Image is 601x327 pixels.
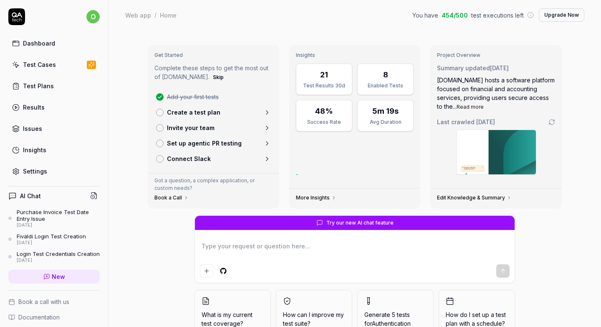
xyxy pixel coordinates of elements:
[86,8,100,25] button: o
[23,146,46,154] div: Insights
[296,52,414,59] h3: Insights
[18,297,69,306] span: Book a call with us
[8,313,100,322] a: Documentation
[17,258,100,263] div: [DATE]
[153,151,274,166] a: Connect Slack
[8,209,100,228] a: Purchase Invoice Test Date Entry Issue[DATE]
[442,11,468,20] span: 454 / 500
[154,52,273,59] h3: Get Started
[296,194,336,201] a: More Insights
[160,11,177,19] div: Home
[8,163,100,179] a: Settings
[301,82,347,89] div: Test Results 30d
[23,39,55,48] div: Dashboard
[301,118,347,126] div: Success Rate
[471,11,524,20] span: test executions left
[167,154,211,163] p: Connect Slack
[211,72,225,82] button: Skip
[20,192,41,200] h4: AI Chat
[8,270,100,284] a: New
[17,233,86,240] div: Fivaldi Login Test Creation
[23,60,56,69] div: Test Cases
[153,105,274,120] a: Create a test plan
[125,11,151,19] div: Web app
[8,56,100,73] a: Test Cases
[539,8,584,22] button: Upgrade Now
[23,124,42,133] div: Issues
[17,222,100,228] div: [DATE]
[154,194,189,201] a: Book a Call
[154,11,157,19] div: /
[8,120,100,137] a: Issues
[17,209,100,222] div: Purchase Invoice Test Date Entry Issue
[167,123,215,132] p: Invite your team
[363,118,408,126] div: Avg Duration
[86,10,100,23] span: o
[23,103,45,112] div: Results
[167,108,220,117] p: Create a test plan
[154,64,273,82] p: Complete these steps to get the most out of [DOMAIN_NAME].
[437,64,490,72] span: Summary updated
[18,313,60,322] span: Documentation
[8,99,100,115] a: Results
[52,272,65,281] span: New
[372,105,399,117] div: 5m 19s
[315,105,333,117] div: 48%
[8,78,100,94] a: Test Plans
[153,120,274,135] a: Invite your team
[437,118,495,126] span: Last crawled
[320,69,328,80] div: 21
[548,119,555,125] a: Go to crawling settings
[8,233,100,245] a: Fivaldi Login Test Creation[DATE]
[17,250,100,257] div: Login Test Credentials Creation
[8,250,100,263] a: Login Test Credentials Creation[DATE]
[8,35,100,51] a: Dashboard
[364,311,411,327] span: Generate 5 tests for Authentication
[363,82,408,89] div: Enabled Tests
[200,264,213,278] button: Add attachment
[8,142,100,158] a: Insights
[412,11,438,20] span: You have
[457,103,484,111] button: Read more
[437,52,555,59] h3: Project Overview
[383,69,388,80] div: 8
[457,130,536,174] img: Screenshot
[437,77,555,110] span: [DOMAIN_NAME] hosts a software platform focused on financial and accounting services, providing u...
[154,177,273,192] p: Got a question, a complex application, or custom needs?
[23,82,54,90] div: Test Plans
[476,118,495,125] time: [DATE]
[167,139,242,148] p: Set up agentic PR testing
[23,167,47,176] div: Settings
[437,194,512,201] a: Edit Knowledge & Summary
[153,135,274,151] a: Set up agentic PR testing
[8,297,100,306] a: Book a call with us
[17,240,86,246] div: [DATE]
[326,219,394,227] span: Try our new AI chat feature
[490,64,509,72] time: [DATE]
